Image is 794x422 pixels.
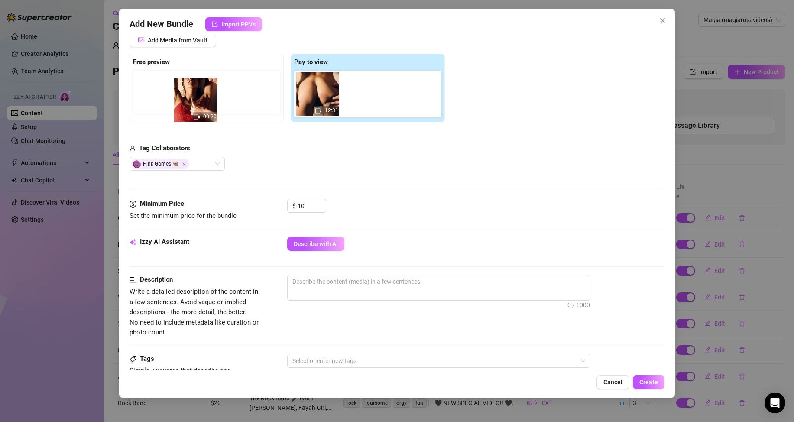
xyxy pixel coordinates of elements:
[148,37,207,44] span: Add Media from Vault
[221,21,256,28] span: Import PPVs
[596,375,629,389] button: Cancel
[212,21,218,27] span: import
[139,144,190,152] strong: Tag Collaborators
[294,240,338,247] span: Describe with AI
[603,379,622,386] span: Cancel
[140,200,184,208] strong: Minimum Price
[639,379,658,386] span: Create
[140,276,173,283] strong: Description
[182,162,186,166] span: Close
[765,393,785,413] div: Open Intercom Messenger
[130,212,237,220] span: Set the minimum price for the bundle
[130,356,136,363] span: tag
[130,367,234,395] span: Simple keywords that describe and summarize the content, like specific fetishes, positions, categ...
[659,17,666,24] span: close
[140,355,154,363] strong: Tags
[130,275,136,285] span: align-left
[205,17,262,31] button: Import PPVs
[130,199,136,209] span: dollar
[130,33,216,47] button: Add Media from Vault
[656,14,670,28] button: Close
[131,159,189,169] span: Pink Games 🦋
[130,143,136,154] span: user
[633,375,664,389] button: Create
[133,58,170,66] strong: Free preview
[133,160,141,168] img: avatar.jpg
[130,17,193,31] span: Add New Bundle
[287,237,344,251] button: Describe with AI
[294,58,328,66] strong: Pay to view
[138,37,144,43] span: picture
[130,288,259,336] span: Write a detailed description of the content in a few sentences. Avoid vague or implied descriptio...
[140,238,189,246] strong: Izzy AI Assistant
[656,17,670,24] span: Close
